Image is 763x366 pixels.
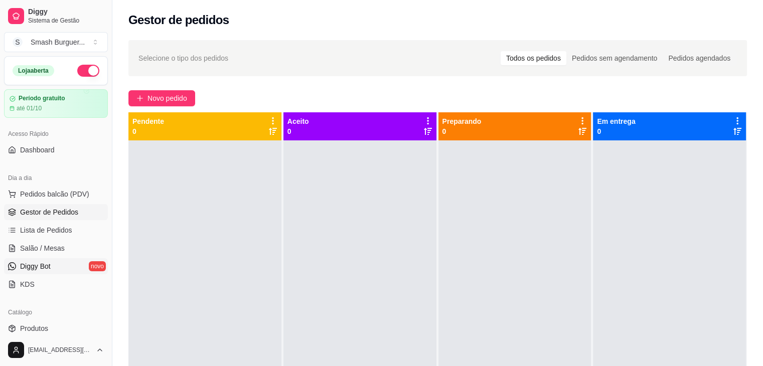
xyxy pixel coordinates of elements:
article: até 01/10 [17,104,42,112]
a: Produtos [4,320,108,336]
span: Pedidos balcão (PDV) [20,189,89,199]
a: Lista de Pedidos [4,222,108,238]
a: Diggy Botnovo [4,258,108,274]
button: [EMAIL_ADDRESS][DOMAIN_NAME] [4,338,108,362]
span: Gestor de Pedidos [20,207,78,217]
button: Select a team [4,32,108,52]
h2: Gestor de pedidos [128,12,229,28]
span: Selecione o tipo dos pedidos [138,53,228,64]
a: Salão / Mesas [4,240,108,256]
button: Pedidos balcão (PDV) [4,186,108,202]
span: S [13,37,23,47]
a: KDS [4,276,108,292]
div: Pedidos sem agendamento [566,51,663,65]
span: Produtos [20,323,48,333]
p: 0 [287,126,309,136]
span: plus [136,95,143,102]
p: 0 [132,126,164,136]
span: Novo pedido [147,93,187,104]
button: Alterar Status [77,65,99,77]
div: Dia a dia [4,170,108,186]
p: 0 [597,126,635,136]
a: Gestor de Pedidos [4,204,108,220]
div: Todos os pedidos [501,51,566,65]
div: Acesso Rápido [4,126,108,142]
p: 0 [442,126,482,136]
span: KDS [20,279,35,289]
p: Pendente [132,116,164,126]
span: Dashboard [20,145,55,155]
a: Período gratuitoaté 01/10 [4,89,108,118]
span: Diggy Bot [20,261,51,271]
p: Em entrega [597,116,635,126]
div: Pedidos agendados [663,51,736,65]
div: Smash Burguer ... [31,37,85,47]
p: Preparando [442,116,482,126]
a: DiggySistema de Gestão [4,4,108,28]
span: Diggy [28,8,104,17]
div: Loja aberta [13,65,54,76]
button: Novo pedido [128,90,195,106]
article: Período gratuito [19,95,65,102]
div: Catálogo [4,304,108,320]
span: Lista de Pedidos [20,225,72,235]
a: Dashboard [4,142,108,158]
p: Aceito [287,116,309,126]
span: Sistema de Gestão [28,17,104,25]
span: [EMAIL_ADDRESS][DOMAIN_NAME] [28,346,92,354]
span: Salão / Mesas [20,243,65,253]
